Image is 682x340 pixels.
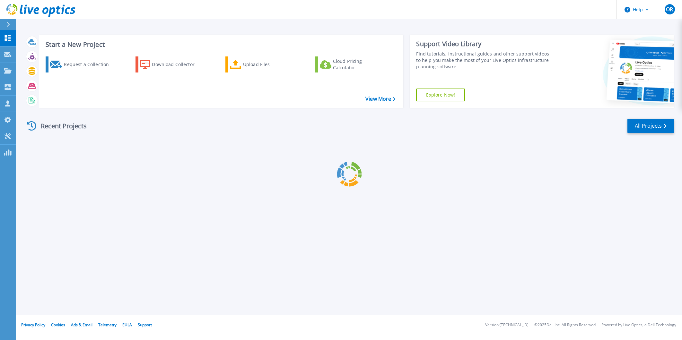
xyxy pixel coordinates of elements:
[416,40,552,48] div: Support Video Library
[136,56,207,72] a: Download Collector
[152,58,203,71] div: Download Collector
[416,51,552,70] div: Find tutorials, instructional guides and other support videos to help you make the most of your L...
[627,119,674,133] a: All Projects
[225,56,297,72] a: Upload Files
[601,323,676,327] li: Powered by Live Optics, a Dell Technology
[333,58,384,71] div: Cloud Pricing Calculator
[315,56,387,72] a: Cloud Pricing Calculator
[46,56,117,72] a: Request a Collection
[138,322,152,327] a: Support
[365,96,395,102] a: View More
[534,323,596,327] li: © 2025 Dell Inc. All Rights Reserved
[666,7,673,12] span: OR
[122,322,132,327] a: EULA
[416,89,465,101] a: Explore Now!
[51,322,65,327] a: Cookies
[485,323,529,327] li: Version: [TECHNICAL_ID]
[71,322,92,327] a: Ads & Email
[46,41,395,48] h3: Start a New Project
[25,118,95,134] div: Recent Projects
[64,58,115,71] div: Request a Collection
[98,322,117,327] a: Telemetry
[243,58,294,71] div: Upload Files
[21,322,45,327] a: Privacy Policy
